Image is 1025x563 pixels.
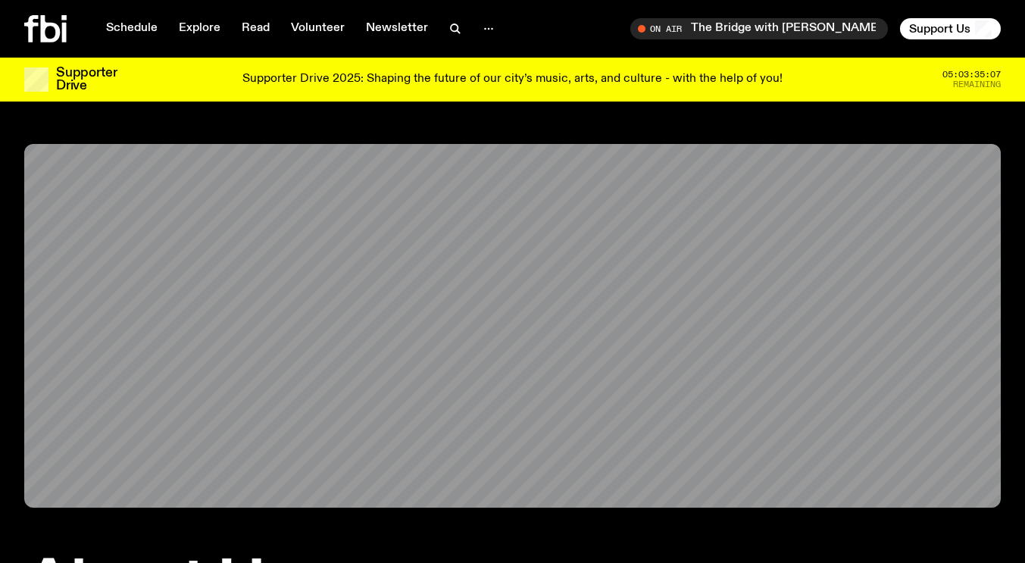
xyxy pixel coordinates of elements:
span: 05:03:35:07 [942,70,1001,79]
span: Support Us [909,22,970,36]
h3: Supporter Drive [56,67,117,92]
a: Schedule [97,18,167,39]
a: Newsletter [357,18,437,39]
span: Remaining [953,80,1001,89]
a: Volunteer [282,18,354,39]
a: Explore [170,18,230,39]
button: Support Us [900,18,1001,39]
button: On AirThe Bridge with [PERSON_NAME] [630,18,888,39]
a: Read [233,18,279,39]
p: Supporter Drive 2025: Shaping the future of our city’s music, arts, and culture - with the help o... [242,73,783,86]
